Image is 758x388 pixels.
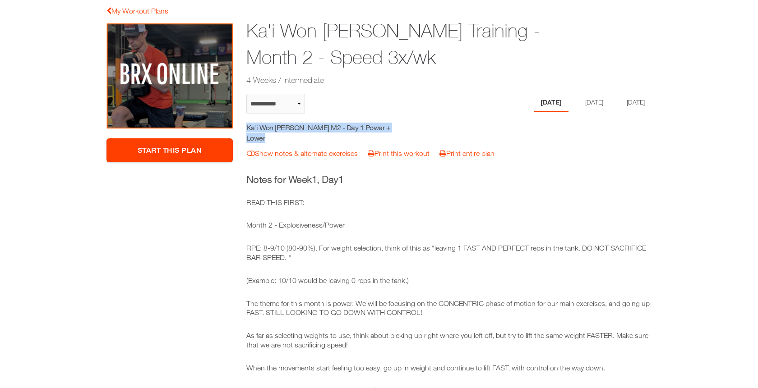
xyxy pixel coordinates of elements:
span: 1 [312,173,317,185]
img: Ka'i Won Pat-Borja Training - Month 2 - Speed 3x/wk [106,23,233,129]
li: Day 2 [578,94,610,112]
a: My Workout Plans [106,7,168,15]
a: Show notes & alternate exercises [247,149,358,157]
span: 1 [338,173,344,185]
h2: 4 Weeks / Intermediate [246,74,582,86]
a: Print this workout [368,149,430,157]
p: (Example: 10/10 would be leaving 0 reps in the tank.) [246,276,652,285]
li: Day 1 [534,94,568,112]
h3: Notes for Week , Day [246,173,652,187]
h1: Ka'i Won [PERSON_NAME] Training - Month 2 - Speed 3x/wk [246,18,582,71]
p: When the movements start feeling too easy, go up in weight and continue to lift FAST, with contro... [246,363,652,373]
p: As far as selecting weights to use, think about picking up right where you left off, but try to l... [246,331,652,350]
li: Day 3 [620,94,652,112]
h5: Ka'i Won [PERSON_NAME] M2 - Day 1 Power + Lower [246,123,407,143]
p: RPE: 8-9/10 (80-90%). For weight selection, think of this as "leaving 1 FAST AND PERFECT reps in ... [246,243,652,262]
a: Print entire plan [439,149,495,157]
p: Month 2 - Explosiveness/Power [246,220,652,230]
p: READ THIS FIRST: [246,198,652,207]
p: The theme for this month is power. We will be focusing on the CONCENTRIC phase of motion for our ... [246,299,652,318]
a: Start This Plan [106,138,233,162]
